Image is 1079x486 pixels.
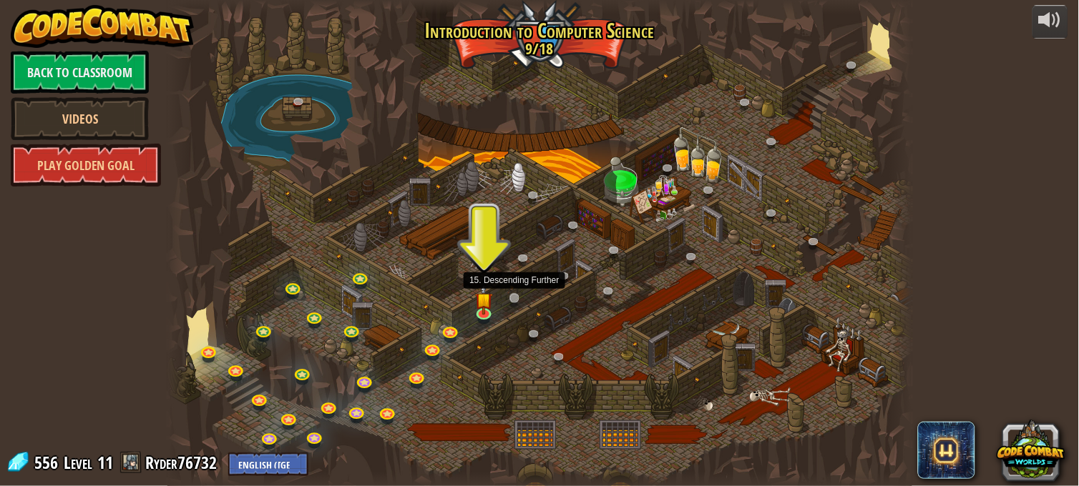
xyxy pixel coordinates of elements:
button: Adjust volume [1032,5,1068,39]
a: Videos [11,97,149,140]
a: Play Golden Goal [11,144,161,187]
span: 11 [97,451,113,474]
img: CodeCombat - Learn how to code by playing a game [11,5,194,48]
a: Ryder76732 [145,451,221,474]
a: Back to Classroom [11,51,149,94]
span: Level [64,451,92,475]
span: 556 [34,451,62,474]
img: level-banner-started.png [475,284,493,315]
